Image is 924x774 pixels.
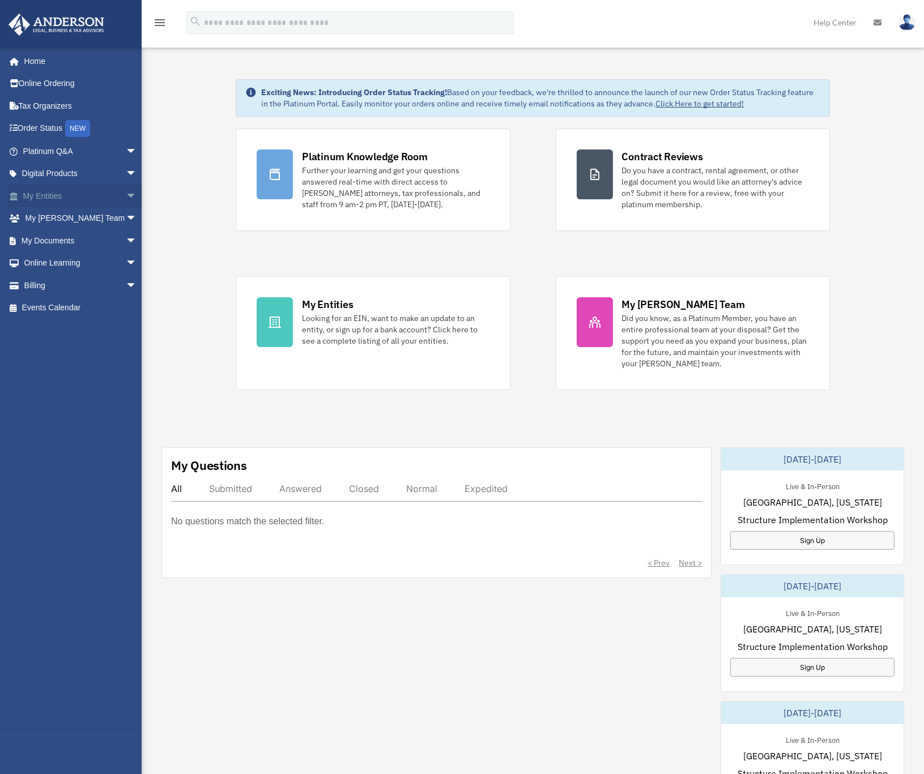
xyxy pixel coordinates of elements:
div: My Questions [171,457,247,474]
div: Contract Reviews [622,149,703,164]
div: Live & In-Person [777,606,849,618]
a: Digital Productsarrow_drop_down [8,163,154,185]
div: Did you know, as a Platinum Member, you have an entire professional team at your disposal? Get th... [622,313,809,369]
div: My [PERSON_NAME] Team [622,297,745,311]
span: arrow_drop_down [126,252,148,275]
a: Billingarrow_drop_down [8,274,154,297]
a: My Entitiesarrow_drop_down [8,185,154,207]
div: Further your learning and get your questions answered real-time with direct access to [PERSON_NAM... [302,165,489,210]
span: [GEOGRAPHIC_DATA], [US_STATE] [743,495,882,509]
span: Structure Implementation Workshop [738,513,888,527]
a: Contract Reviews Do you have a contract, rental agreement, or other legal document you would like... [556,129,830,231]
a: My Documentsarrow_drop_down [8,229,154,252]
a: Sign Up [730,658,895,677]
div: [DATE]-[DATE] [721,448,904,471]
a: Platinum Knowledge Room Further your learning and get your questions answered real-time with dire... [236,129,510,231]
div: Closed [349,483,379,494]
div: NEW [65,120,90,137]
i: search [189,15,202,28]
p: No questions match the selected filter. [171,514,324,529]
span: arrow_drop_down [126,274,148,297]
div: Submitted [209,483,252,494]
a: Online Learningarrow_drop_down [8,252,154,275]
a: My [PERSON_NAME] Teamarrow_drop_down [8,207,154,230]
div: [DATE]-[DATE] [721,575,904,597]
a: My Entities Looking for an EIN, want to make an update to an entity, or sign up for a bank accoun... [236,276,510,390]
i: menu [153,16,167,29]
div: Live & In-Person [777,733,849,745]
div: Normal [406,483,437,494]
a: Sign Up [730,531,895,550]
div: Based on your feedback, we're thrilled to announce the launch of our new Order Status Tracking fe... [261,87,820,109]
a: Tax Organizers [8,95,154,117]
span: [GEOGRAPHIC_DATA], [US_STATE] [743,749,882,763]
span: [GEOGRAPHIC_DATA], [US_STATE] [743,622,882,636]
span: arrow_drop_down [126,140,148,163]
a: Online Ordering [8,72,154,95]
a: Platinum Q&Aarrow_drop_down [8,140,154,163]
div: Answered [279,483,322,494]
div: Do you have a contract, rental agreement, or other legal document you would like an attorney's ad... [622,165,809,210]
a: My [PERSON_NAME] Team Did you know, as a Platinum Member, you have an entire professional team at... [556,276,830,390]
a: menu [153,20,167,29]
div: Platinum Knowledge Room [302,149,428,164]
a: Home [8,50,148,72]
div: Looking for an EIN, want to make an update to an entity, or sign up for a bank account? Click her... [302,313,489,347]
a: Click Here to get started! [655,99,744,109]
a: Events Calendar [8,297,154,319]
span: arrow_drop_down [126,207,148,230]
div: Expedited [465,483,508,494]
a: Order StatusNEW [8,117,154,140]
img: Anderson Advisors Platinum Portal [5,14,108,36]
div: My Entities [302,297,353,311]
div: [DATE]-[DATE] [721,702,904,724]
span: Structure Implementation Workshop [738,640,888,653]
span: arrow_drop_down [126,229,148,253]
div: All [171,483,182,494]
strong: Exciting News: Introducing Order Status Tracking! [261,87,447,97]
img: User Pic [899,14,916,31]
span: arrow_drop_down [126,185,148,208]
span: arrow_drop_down [126,163,148,186]
div: Live & In-Person [777,480,849,491]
